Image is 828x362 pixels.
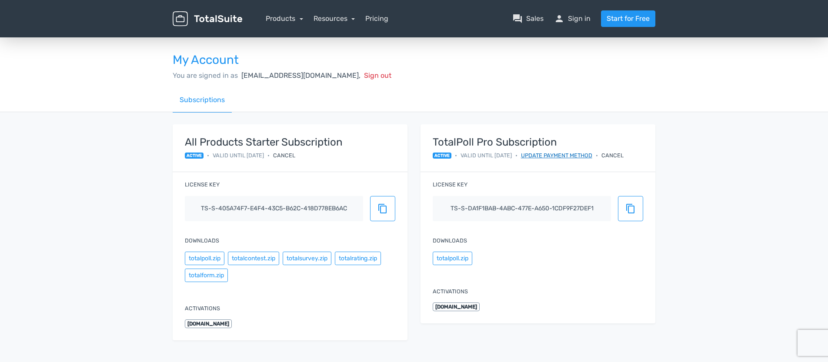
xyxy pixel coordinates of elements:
img: TotalSuite for WordPress [173,11,242,27]
button: totalform.zip [185,269,228,282]
button: totalpoll.zip [433,252,472,265]
span: • [515,151,517,159]
a: Resources [314,14,355,23]
button: totalrating.zip [335,252,381,265]
div: Cancel [601,151,624,159]
span: content_copy [377,203,388,214]
label: License key [433,180,467,189]
span: • [207,151,209,159]
span: • [596,151,598,159]
label: Activations [185,304,220,312]
button: totalsurvey.zip [283,252,331,265]
span: • [455,151,457,159]
label: Activations [433,287,468,296]
span: Valid until [DATE] [461,151,512,159]
span: [DOMAIN_NAME] [433,302,480,311]
label: Downloads [185,236,219,245]
span: content_copy [625,203,636,214]
h3: My Account [173,53,655,67]
span: active [433,153,451,159]
span: • [267,151,270,159]
strong: TotalPoll Pro Subscription [433,136,624,148]
strong: All Products Starter Subscription [185,136,343,148]
span: Valid until [DATE] [213,151,264,159]
div: Cancel [273,151,295,159]
label: Downloads [433,236,467,245]
span: You are signed in as [173,71,238,80]
a: Pricing [365,13,388,24]
a: Start for Free [601,10,655,27]
button: content_copy [370,196,395,221]
span: Sign out [364,71,391,80]
a: question_answerSales [512,13,544,24]
span: active [185,153,204,159]
a: Subscriptions [173,88,232,113]
span: [DOMAIN_NAME] [185,319,232,328]
a: Update payment method [521,151,592,159]
span: question_answer [512,13,523,24]
label: License key [185,180,220,189]
span: [EMAIL_ADDRESS][DOMAIN_NAME], [241,71,361,80]
span: person [554,13,564,24]
button: totalpoll.zip [185,252,224,265]
button: content_copy [618,196,643,221]
button: totalcontest.zip [228,252,279,265]
a: personSign in [554,13,591,24]
a: Products [266,14,303,23]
